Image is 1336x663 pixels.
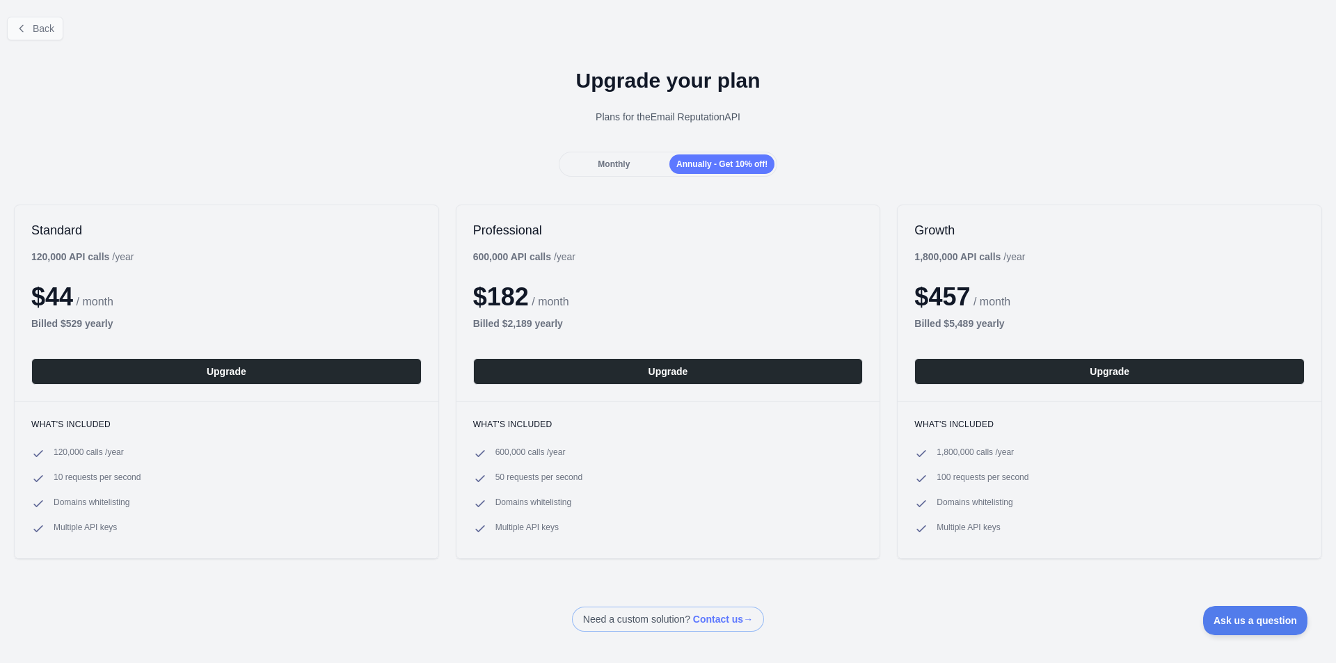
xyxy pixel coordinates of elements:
b: 1,800,000 API calls [914,251,1001,262]
b: 600,000 API calls [473,251,551,262]
div: / year [914,250,1025,264]
h2: Growth [914,222,1305,239]
span: $ 182 [473,282,529,311]
h2: Professional [473,222,864,239]
span: $ 457 [914,282,970,311]
iframe: Toggle Customer Support [1203,606,1308,635]
div: / year [473,250,575,264]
